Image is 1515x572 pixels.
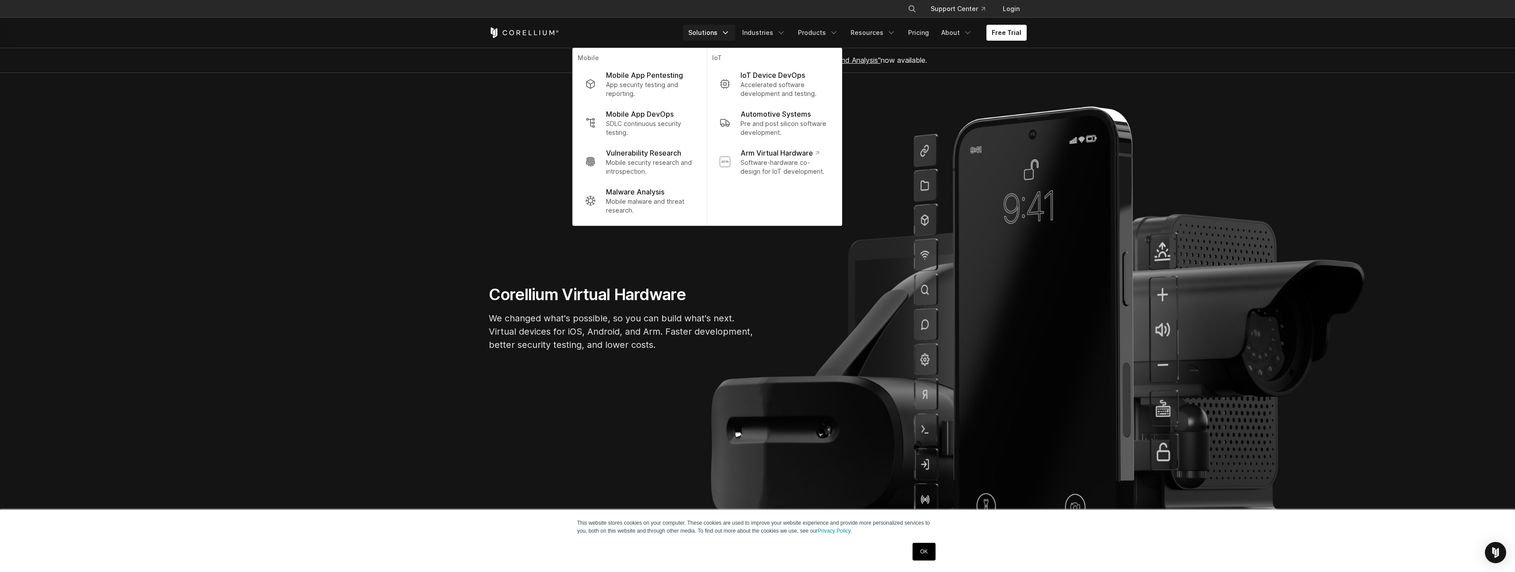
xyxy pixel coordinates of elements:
[606,80,694,98] p: App security testing and reporting.
[740,148,819,158] p: Arm Virtual Hardware
[740,70,805,80] p: IoT Device DevOps
[606,119,694,137] p: SDLC continuous security testing.
[712,103,836,142] a: Automotive Systems Pre and post silicon software development.
[904,1,920,17] button: Search
[578,53,701,65] p: Mobile
[578,103,701,142] a: Mobile App DevOps SDLC continuous security testing.
[489,312,754,351] p: We changed what's possible, so you can build what's next. Virtual devices for iOS, Android, and A...
[683,25,735,41] a: Solutions
[913,543,935,561] a: OK
[845,25,901,41] a: Resources
[1485,542,1506,563] div: Open Intercom Messenger
[712,53,836,65] p: IoT
[489,285,754,305] h1: Corellium Virtual Hardware
[578,65,701,103] a: Mobile App Pentesting App security testing and reporting.
[818,528,852,534] a: Privacy Policy.
[577,519,938,535] p: This website stores cookies on your computer. These cookies are used to improve your website expe...
[606,70,683,80] p: Mobile App Pentesting
[578,181,701,220] a: Malware Analysis Mobile malware and threat research.
[606,158,694,176] p: Mobile security research and introspection.
[924,1,992,17] a: Support Center
[936,25,978,41] a: About
[903,25,934,41] a: Pricing
[740,109,811,119] p: Automotive Systems
[737,25,791,41] a: Industries
[578,142,701,181] a: Vulnerability Research Mobile security research and introspection.
[793,25,844,41] a: Products
[740,158,829,176] p: Software-hardware co-design for IoT development.
[740,80,829,98] p: Accelerated software development and testing.
[489,27,559,38] a: Corellium Home
[683,25,1027,41] div: Navigation Menu
[996,1,1027,17] a: Login
[606,187,664,197] p: Malware Analysis
[897,1,1027,17] div: Navigation Menu
[606,197,694,215] p: Mobile malware and threat research.
[712,65,836,103] a: IoT Device DevOps Accelerated software development and testing.
[740,119,829,137] p: Pre and post silicon software development.
[986,25,1027,41] a: Free Trial
[606,148,681,158] p: Vulnerability Research
[712,142,836,181] a: Arm Virtual Hardware Software-hardware co-design for IoT development.
[606,109,674,119] p: Mobile App DevOps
